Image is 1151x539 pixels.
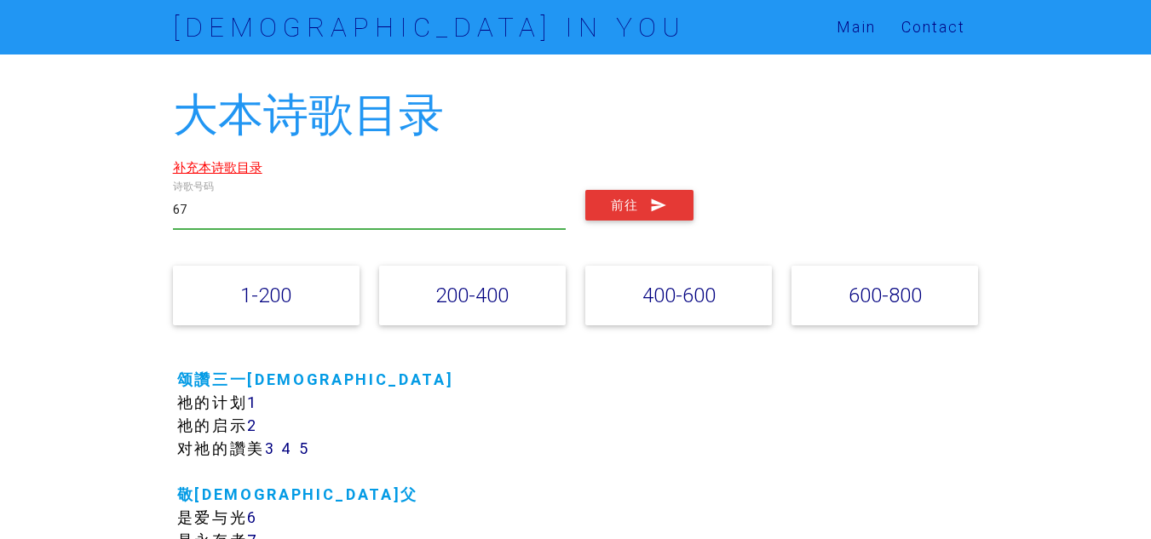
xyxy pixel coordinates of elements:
a: 2 [247,416,258,435]
a: 600-800 [849,283,922,307]
a: 1-200 [240,283,291,307]
a: 补充本诗歌目录 [173,159,262,175]
a: 敬[DEMOGRAPHIC_DATA]父 [177,485,418,504]
h2: 大本诗歌目录 [173,90,979,140]
a: 1 [247,393,258,412]
button: 前往 [585,190,693,221]
a: 6 [247,507,258,527]
a: 3 [265,439,276,458]
label: 诗歌号码 [173,179,214,194]
a: 400-600 [642,283,716,307]
a: 5 [299,439,310,458]
a: 4 [281,439,293,458]
iframe: Chat [1079,462,1138,526]
a: 颂讚三一[DEMOGRAPHIC_DATA] [177,370,454,389]
a: 200-400 [435,283,509,307]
